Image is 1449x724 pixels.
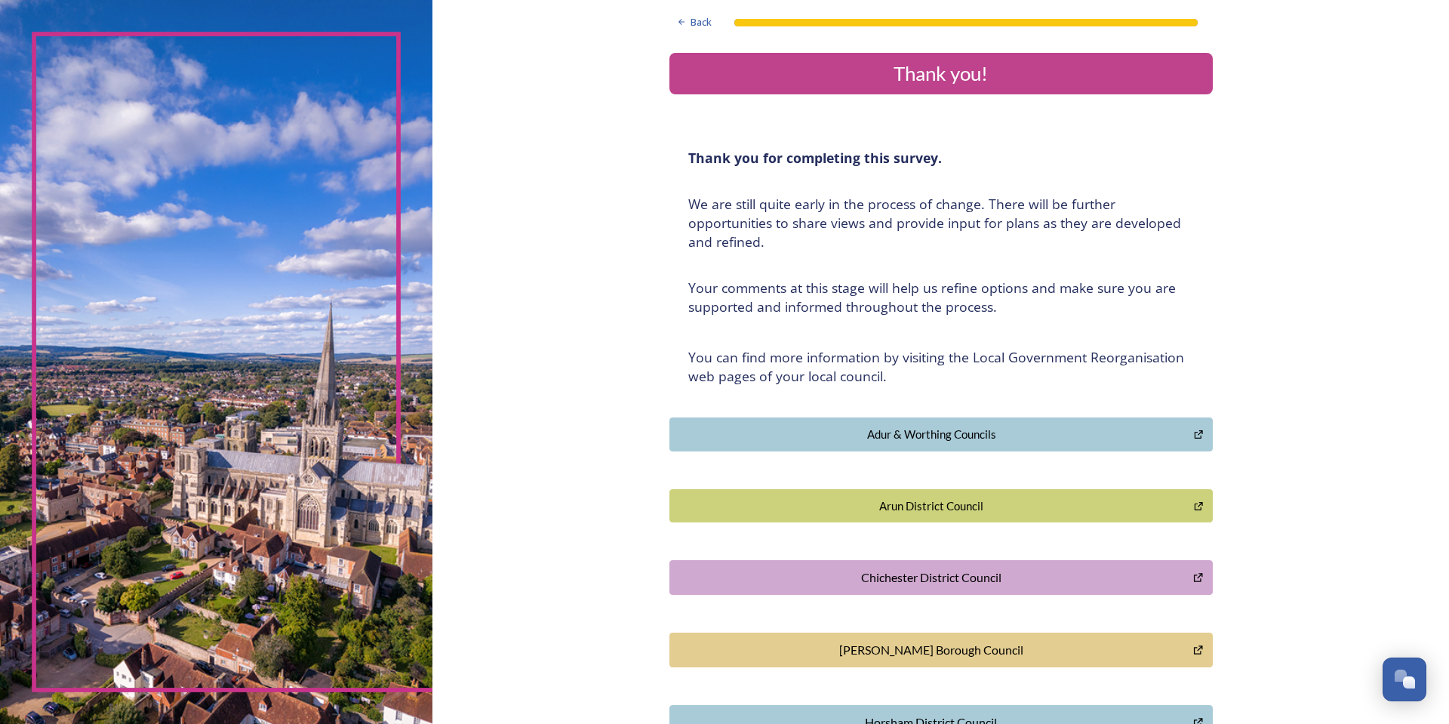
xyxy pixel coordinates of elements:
div: Thank you! [675,59,1207,88]
button: Arun District Council [669,489,1213,523]
h4: Your comments at this stage will help us refine options and make sure you are supported and infor... [688,279,1194,316]
button: Adur & Worthing Councils [669,417,1213,451]
button: Chichester District Council [669,560,1213,595]
h4: You can find more information by visiting the Local Government Reorganisation web pages of your l... [688,348,1194,386]
span: Back [691,15,712,29]
div: Adur & Worthing Councils [678,426,1186,443]
button: Open Chat [1383,658,1426,701]
div: Arun District Council [678,498,1186,515]
h4: We are still quite early in the process of change. There will be further opportunities to share v... [688,195,1194,251]
div: Chichester District Council [678,568,1186,587]
div: [PERSON_NAME] Borough Council [678,641,1186,659]
button: Crawley Borough Council [669,633,1213,667]
strong: Thank you for completing this survey. [688,149,942,167]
